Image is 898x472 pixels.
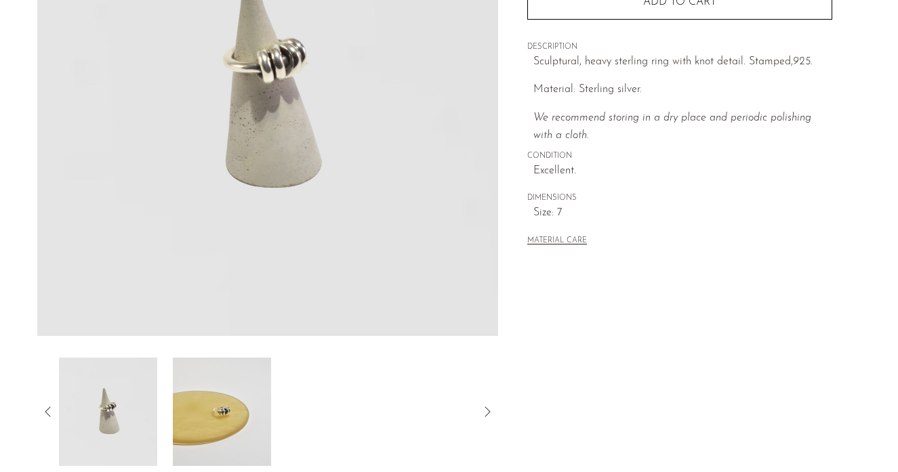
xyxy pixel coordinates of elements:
[527,41,832,53] span: DESCRIPTION
[533,81,832,99] p: Material: Sterling silver.
[527,236,587,246] button: MATERIAL CARE
[527,192,832,205] span: DIMENSIONS
[533,53,832,71] p: Sculptural, heavy sterling ring with knot detail. Stamped,
[58,358,157,466] img: Sterling Knot Ring
[173,358,271,466] img: Sterling Knot Ring
[533,112,811,141] i: We recommend storing in a dry place and periodic polishing with a cloth.
[533,205,832,222] span: Size: 7
[793,56,813,67] em: 925.
[533,163,832,180] span: Excellent.
[527,150,832,163] span: CONDITION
